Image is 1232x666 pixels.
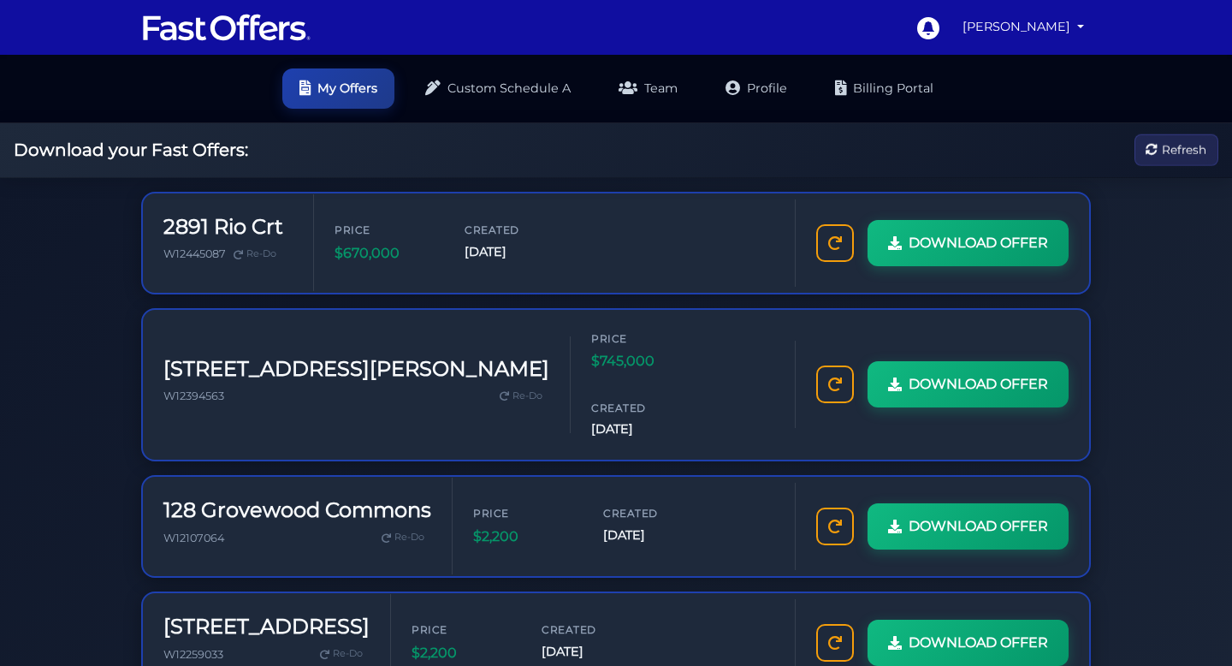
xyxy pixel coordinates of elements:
[909,232,1048,254] span: DOWNLOAD OFFER
[591,419,694,439] span: [DATE]
[542,642,644,662] span: [DATE]
[163,648,223,661] span: W12259033
[708,68,804,109] a: Profile
[956,10,1091,44] a: [PERSON_NAME]
[163,357,549,382] h3: [STREET_ADDRESS][PERSON_NAME]
[909,515,1048,538] span: DOWNLOAD OFFER
[868,220,1069,266] a: DOWNLOAD OFFER
[591,400,694,416] span: Created
[313,643,370,665] a: Re-Do
[246,247,276,262] span: Re-Do
[542,621,644,638] span: Created
[473,505,576,521] span: Price
[163,498,431,523] h3: 128 Grovewood Commons
[603,526,706,545] span: [DATE]
[227,243,283,265] a: Re-Do
[163,247,226,260] span: W12445087
[868,620,1069,666] a: DOWNLOAD OFFER
[591,330,694,347] span: Price
[1162,140,1206,159] span: Refresh
[603,505,706,521] span: Created
[163,532,224,544] span: W12107064
[163,389,224,402] span: W12394563
[412,621,514,638] span: Price
[465,222,567,238] span: Created
[333,646,363,662] span: Re-Do
[591,350,694,372] span: $745,000
[163,615,370,639] h3: [STREET_ADDRESS]
[909,373,1048,395] span: DOWNLOAD OFFER
[868,361,1069,407] a: DOWNLOAD OFFER
[493,385,549,407] a: Re-Do
[473,526,576,548] span: $2,200
[394,530,424,545] span: Re-Do
[408,68,588,109] a: Custom Schedule A
[282,68,394,109] a: My Offers
[14,140,248,160] h2: Download your Fast Offers:
[909,632,1048,654] span: DOWNLOAD OFFER
[512,389,542,404] span: Re-Do
[412,642,514,664] span: $2,200
[335,222,437,238] span: Price
[601,68,695,109] a: Team
[465,242,567,262] span: [DATE]
[375,526,431,549] a: Re-Do
[335,242,437,265] span: $670,000
[868,503,1069,550] a: DOWNLOAD OFFER
[818,68,951,109] a: Billing Portal
[163,215,283,240] h3: 2891 Rio Crt
[1134,134,1218,166] button: Refresh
